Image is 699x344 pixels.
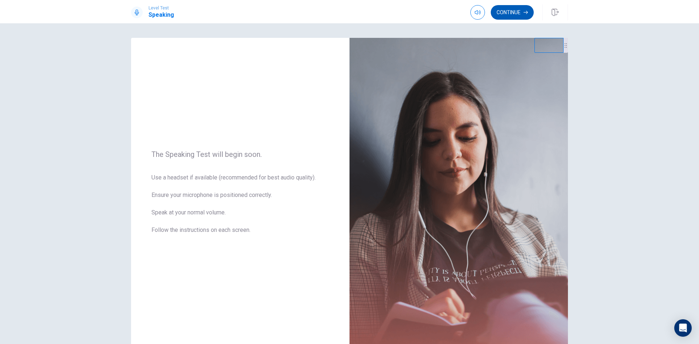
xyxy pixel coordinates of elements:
span: The Speaking Test will begin soon. [151,150,329,159]
div: Open Intercom Messenger [674,319,692,337]
span: Use a headset if available (recommended for best audio quality). Ensure your microphone is positi... [151,173,329,243]
button: Continue [491,5,534,20]
span: Level Test [149,5,174,11]
h1: Speaking [149,11,174,19]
